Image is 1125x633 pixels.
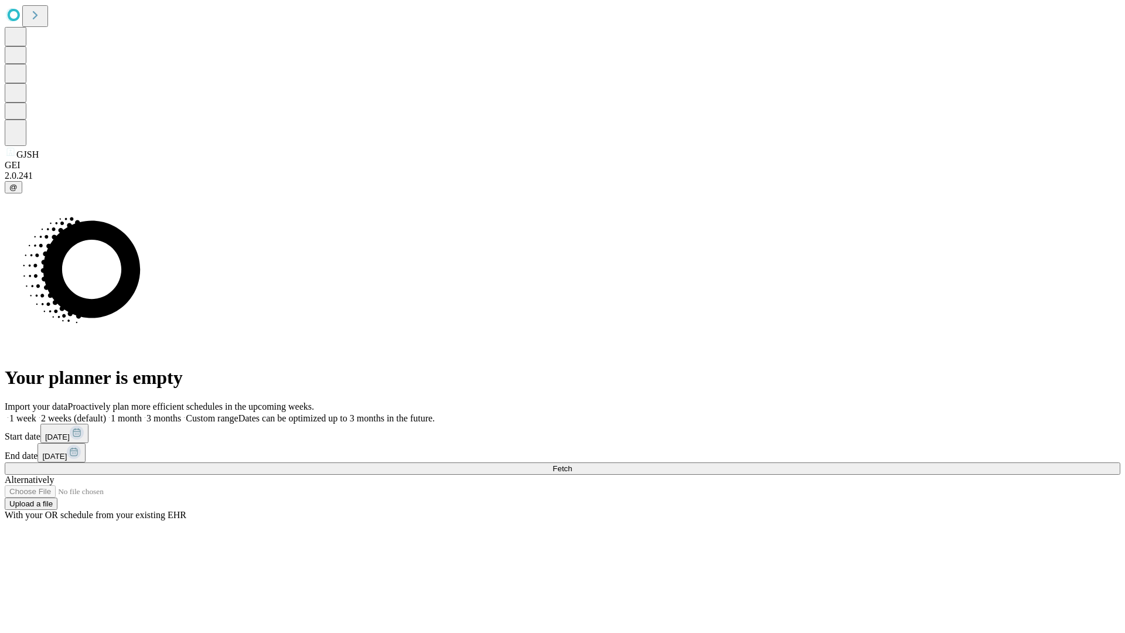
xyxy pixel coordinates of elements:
button: [DATE] [37,443,86,462]
div: 2.0.241 [5,171,1120,181]
span: Alternatively [5,475,54,485]
h1: Your planner is empty [5,367,1120,389]
span: [DATE] [42,452,67,461]
span: Proactively plan more efficient schedules in the upcoming weeks. [68,401,314,411]
button: Fetch [5,462,1120,475]
span: With your OR schedule from your existing EHR [5,510,186,520]
span: 2 weeks (default) [41,413,106,423]
div: GEI [5,160,1120,171]
div: End date [5,443,1120,462]
span: Fetch [553,464,572,473]
span: 1 month [111,413,142,423]
span: 3 months [146,413,181,423]
span: 1 week [9,413,36,423]
button: [DATE] [40,424,88,443]
span: GJSH [16,149,39,159]
button: @ [5,181,22,193]
span: @ [9,183,18,192]
span: [DATE] [45,433,70,441]
span: Import your data [5,401,68,411]
button: Upload a file [5,498,57,510]
div: Start date [5,424,1120,443]
span: Custom range [186,413,238,423]
span: Dates can be optimized up to 3 months in the future. [238,413,435,423]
